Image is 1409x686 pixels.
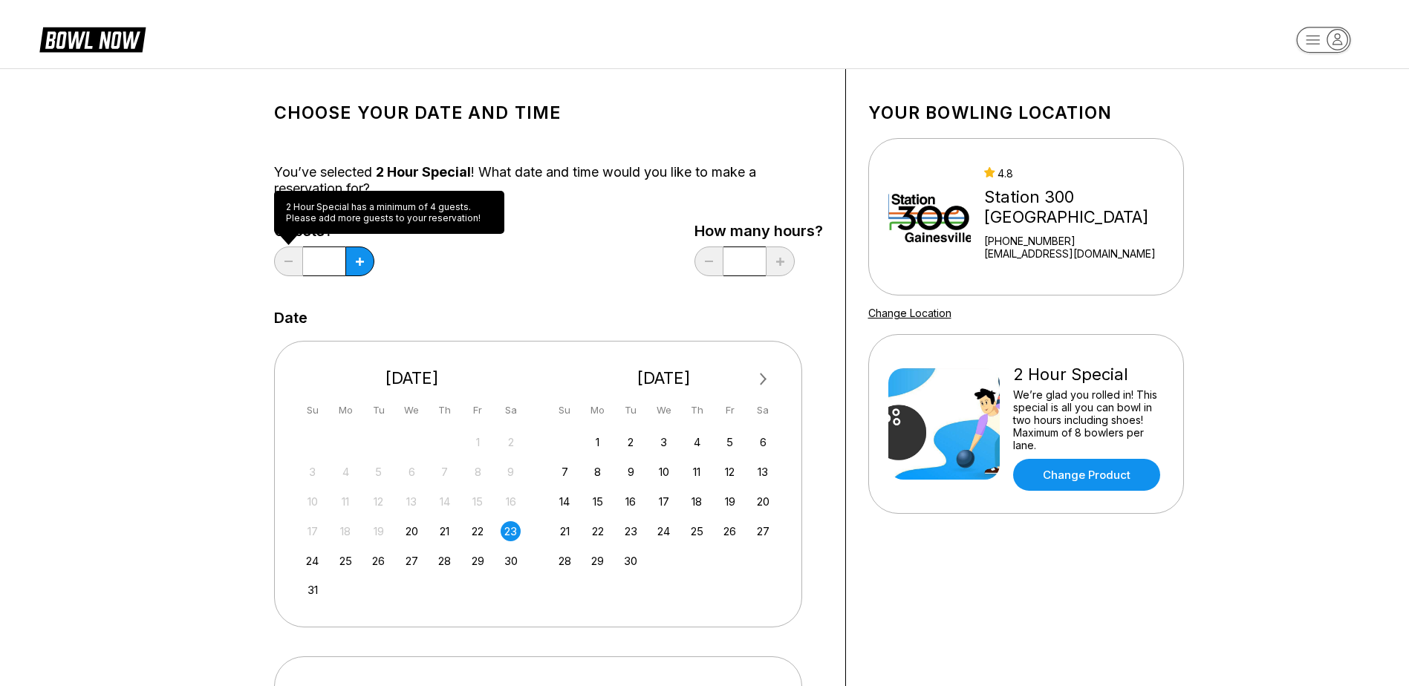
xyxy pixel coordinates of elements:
div: Choose Thursday, September 4th, 2025 [687,432,707,452]
div: Choose Thursday, September 18th, 2025 [687,491,707,512]
div: Not available Thursday, August 7th, 2025 [435,462,455,482]
div: Choose Wednesday, August 20th, 2025 [402,521,422,541]
a: Change Location [868,307,951,319]
div: Not available Saturday, August 16th, 2025 [501,491,521,512]
div: We’re glad you rolled in! This special is all you can bowl in two hours including shoes! Maximum ... [1013,388,1164,451]
img: Station 300 Gainesville [888,161,972,272]
a: [EMAIL_ADDRESS][DOMAIN_NAME] [984,247,1177,260]
div: Choose Saturday, August 23rd, 2025 [501,521,521,541]
div: Choose Saturday, September 27th, 2025 [753,521,773,541]
div: Choose Sunday, September 28th, 2025 [555,551,575,571]
div: Not available Friday, August 1st, 2025 [468,432,488,452]
div: Th [687,400,707,420]
div: Choose Sunday, September 14th, 2025 [555,491,575,512]
div: [DATE] [297,368,527,388]
div: Choose Friday, August 22nd, 2025 [468,521,488,541]
div: Not available Wednesday, August 6th, 2025 [402,462,422,482]
div: Choose Tuesday, September 16th, 2025 [621,491,641,512]
div: Choose Thursday, September 25th, 2025 [687,521,707,541]
div: Th [435,400,455,420]
div: Choose Monday, August 25th, 2025 [336,551,356,571]
div: Mo [588,400,608,420]
div: [DATE] [549,368,779,388]
div: Choose Wednesday, September 17th, 2025 [654,491,674,512]
div: Choose Thursday, August 28th, 2025 [435,551,455,571]
div: Choose Monday, September 1st, 2025 [588,432,608,452]
div: Choose Tuesday, September 9th, 2025 [621,462,641,482]
div: Not available Sunday, August 17th, 2025 [302,521,322,541]
div: Choose Wednesday, September 10th, 2025 [654,462,674,482]
div: Station 300 [GEOGRAPHIC_DATA] [984,187,1177,227]
div: Choose Thursday, August 21st, 2025 [435,521,455,541]
div: Choose Tuesday, September 2nd, 2025 [621,432,641,452]
div: We [402,400,422,420]
div: Mo [336,400,356,420]
div: Choose Monday, September 8th, 2025 [588,462,608,482]
div: Not available Sunday, August 10th, 2025 [302,491,322,512]
div: Not available Wednesday, August 13th, 2025 [402,491,422,512]
label: How many hours? [694,223,823,239]
div: Not available Tuesday, August 12th, 2025 [368,491,388,512]
div: Not available Tuesday, August 19th, 2025 [368,521,388,541]
div: Choose Wednesday, September 3rd, 2025 [654,432,674,452]
div: Choose Sunday, August 31st, 2025 [302,580,322,600]
div: Sa [753,400,773,420]
div: Not available Sunday, August 3rd, 2025 [302,462,322,482]
span: 2 Hour Special [376,164,471,180]
div: You’ve selected ! What date and time would you like to make a reservation for? [274,164,823,197]
div: Choose Friday, September 12th, 2025 [720,462,740,482]
div: Not available Saturday, August 9th, 2025 [501,462,521,482]
h1: Choose your Date and time [274,102,823,123]
img: 2 Hour Special [888,368,1000,480]
div: 2 Hour Special has a minimum of 4 guests. Please add more guests to your reservation! [274,191,504,234]
div: Not available Monday, August 18th, 2025 [336,521,356,541]
div: We [654,400,674,420]
div: Choose Saturday, September 20th, 2025 [753,491,773,512]
div: Fr [720,400,740,420]
div: Choose Monday, September 29th, 2025 [588,551,608,571]
div: Su [302,400,322,420]
div: Tu [368,400,388,420]
div: Choose Sunday, September 7th, 2025 [555,462,575,482]
div: Not available Monday, August 11th, 2025 [336,491,356,512]
div: Not available Thursday, August 14th, 2025 [435,491,455,512]
label: Guests? [274,223,374,239]
div: 2 Hour Special [1013,365,1164,385]
div: Choose Saturday, August 30th, 2025 [501,551,521,571]
div: Choose Friday, September 5th, 2025 [720,432,740,452]
div: Choose Wednesday, August 27th, 2025 [402,551,422,571]
div: Choose Tuesday, August 26th, 2025 [368,551,388,571]
div: Choose Saturday, September 6th, 2025 [753,432,773,452]
div: Choose Friday, September 26th, 2025 [720,521,740,541]
div: Choose Sunday, August 24th, 2025 [302,551,322,571]
div: Not available Tuesday, August 5th, 2025 [368,462,388,482]
div: Not available Friday, August 8th, 2025 [468,462,488,482]
div: Tu [621,400,641,420]
div: 4.8 [984,167,1177,180]
div: month 2025-09 [553,431,775,571]
div: Sa [501,400,521,420]
a: Change Product [1013,459,1160,491]
div: Choose Saturday, September 13th, 2025 [753,462,773,482]
div: month 2025-08 [301,431,524,601]
button: Next Month [752,367,775,391]
div: Choose Sunday, September 21st, 2025 [555,521,575,541]
div: Choose Friday, September 19th, 2025 [720,491,740,512]
div: Fr [468,400,488,420]
div: Choose Wednesday, September 24th, 2025 [654,521,674,541]
div: Choose Tuesday, September 30th, 2025 [621,551,641,571]
div: Choose Monday, September 22nd, 2025 [588,521,608,541]
div: Not available Saturday, August 2nd, 2025 [501,432,521,452]
div: Choose Tuesday, September 23rd, 2025 [621,521,641,541]
div: Choose Thursday, September 11th, 2025 [687,462,707,482]
div: Su [555,400,575,420]
div: Choose Monday, September 15th, 2025 [588,491,608,512]
h1: Your bowling location [868,102,1184,123]
div: Not available Monday, August 4th, 2025 [336,462,356,482]
div: [PHONE_NUMBER] [984,235,1177,247]
div: Not available Friday, August 15th, 2025 [468,491,488,512]
div: Choose Friday, August 29th, 2025 [468,551,488,571]
label: Date [274,310,307,326]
